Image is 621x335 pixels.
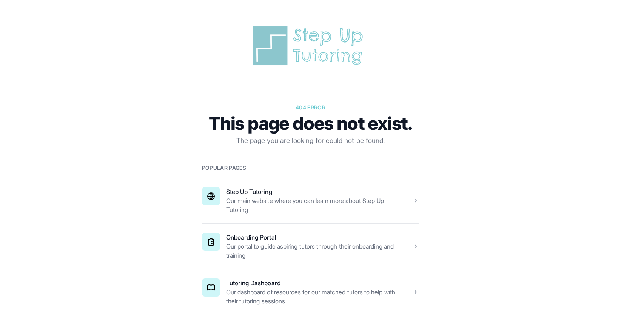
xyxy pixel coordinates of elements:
a: Step Up Tutoring [226,188,272,195]
h2: Popular pages [202,164,419,172]
h1: This page does not exist. [202,114,419,132]
a: Tutoring Dashboard [226,279,280,287]
p: 404 error [202,104,419,111]
p: The page you are looking for could not be found. [202,135,419,146]
a: Onboarding Portal [226,234,276,241]
img: Step Up Tutoring horizontal logo [250,24,371,68]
